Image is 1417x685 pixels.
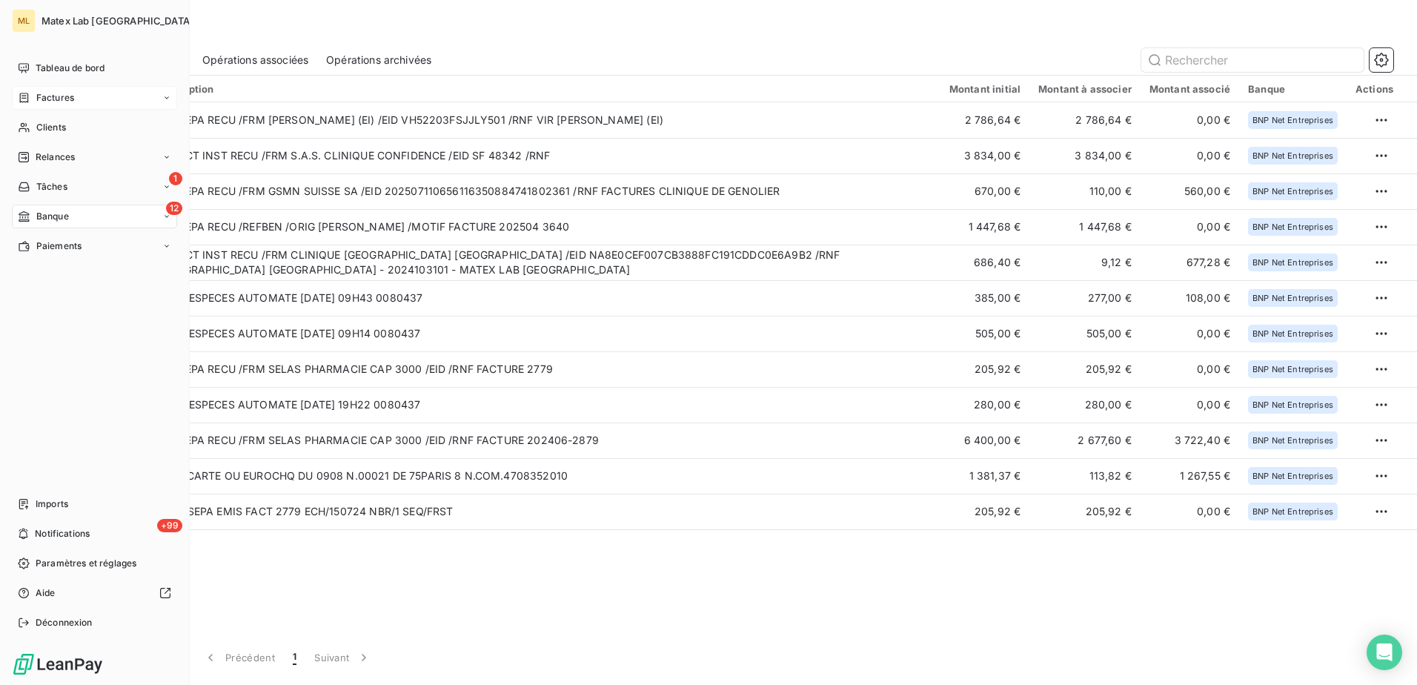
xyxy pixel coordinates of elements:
span: BNP Net Entreprises [1252,365,1333,374]
td: 205,92 € [1029,351,1141,387]
div: Open Intercom Messenger [1367,635,1402,670]
a: Factures [12,86,177,110]
span: BNP Net Entreprises [1252,116,1333,125]
img: Logo LeanPay [12,652,104,676]
td: 2 677,60 € [1029,423,1141,458]
td: REM. CARTE OU EUROCHQ DU 0908 N.00021 DE 75PARIS 8 N.COM.4708352010 [149,458,940,494]
span: Opérations associées [202,53,308,67]
td: 3 722,40 € [1141,423,1239,458]
a: Tableau de bord [12,56,177,80]
button: Suivant [305,642,380,673]
td: 686,40 € [940,245,1029,280]
span: BNP Net Entreprises [1252,258,1333,267]
a: Relances [12,145,177,169]
span: Matex Lab [GEOGRAPHIC_DATA] [42,15,193,27]
span: Clients [36,121,66,134]
span: Opérations archivées [326,53,431,67]
span: 12 [166,202,182,215]
td: 505,00 € [1029,316,1141,351]
a: Clients [12,116,177,139]
div: Actions [1355,83,1393,95]
td: 670,00 € [940,173,1029,209]
button: 1 [284,642,305,673]
td: PRLV SEPA EMIS FACT 2779 ECH/150724 NBR/1 SEQ/FRST [149,494,940,529]
a: Imports [12,492,177,516]
td: 0,00 € [1141,387,1239,423]
td: 280,00 € [940,387,1029,423]
span: Banque [36,210,69,223]
td: 3 834,00 € [1029,138,1141,173]
div: Montant associé [1149,83,1230,95]
td: 2 786,64 € [1029,102,1141,138]
td: 677,28 € [1141,245,1239,280]
td: 110,00 € [1029,173,1141,209]
td: 205,92 € [940,351,1029,387]
td: 0,00 € [1141,209,1239,245]
span: Déconnexion [36,616,93,629]
span: BNP Net Entreprises [1252,507,1333,516]
td: 0,00 € [1141,102,1239,138]
div: ML [12,9,36,33]
a: 1Tâches [12,175,177,199]
td: 6 400,00 € [940,423,1029,458]
td: 505,00 € [940,316,1029,351]
span: Factures [36,91,74,105]
td: VIR SEPA RECU /FRM SELAS PHARMACIE CAP 3000 /EID /RNF FACTURE 202406-2879 [149,423,940,458]
div: Montant à associer [1038,83,1132,95]
span: 1 [293,650,296,665]
td: 2 786,64 € [940,102,1029,138]
div: Banque [1248,83,1338,95]
span: BNP Net Entreprises [1252,294,1333,302]
input: Rechercher [1141,48,1364,72]
td: 0,00 € [1141,316,1239,351]
span: 1 [169,172,182,185]
td: 1 267,55 € [1141,458,1239,494]
td: 1 381,37 € [940,458,1029,494]
span: Paramètres et réglages [36,557,136,570]
button: Précédent [194,642,284,673]
span: BNP Net Entreprises [1252,151,1333,160]
td: 3 834,00 € [940,138,1029,173]
td: 0,00 € [1141,351,1239,387]
td: VIR SEPA RECU /REFBEN /ORIG [PERSON_NAME] /MOTIF FACTURE 202504 3640 [149,209,940,245]
a: Paramètres et réglages [12,552,177,575]
span: BNP Net Entreprises [1252,222,1333,231]
td: VIR SCT INST RECU /FRM S.A.S. CLINIQUE CONFIDENCE /EID SF 48342 /RNF [149,138,940,173]
td: 277,00 € [1029,280,1141,316]
td: VIR SCT INST RECU /FRM CLINIQUE [GEOGRAPHIC_DATA] [GEOGRAPHIC_DATA] /EID NA8E0CEF007CB3888FC191CD... [149,245,940,280]
td: 1 447,68 € [1029,209,1141,245]
td: VRST ESPECES AUTOMATE [DATE] 09H14 0080437 [149,316,940,351]
td: 0,00 € [1141,494,1239,529]
td: 113,82 € [1029,458,1141,494]
td: VIR SEPA RECU /FRM GSMN SUISSE SA /EID 202507110656116350884741802361 /RNF FACTURES CLINIQUE DE G... [149,173,940,209]
td: VIR SEPA RECU /FRM SELAS PHARMACIE CAP 3000 /EID /RNF FACTURE 2779 [149,351,940,387]
td: 280,00 € [1029,387,1141,423]
span: Notifications [35,527,90,540]
div: Description [158,83,932,95]
span: BNP Net Entreprises [1252,400,1333,409]
td: 0,00 € [1141,138,1239,173]
td: 205,92 € [940,494,1029,529]
td: VRST ESPECES AUTOMATE [DATE] 09H43 0080437 [149,280,940,316]
td: 560,00 € [1141,173,1239,209]
span: BNP Net Entreprises [1252,187,1333,196]
span: Tableau de bord [36,62,104,75]
span: BNP Net Entreprises [1252,436,1333,445]
span: BNP Net Entreprises [1252,471,1333,480]
span: BNP Net Entreprises [1252,329,1333,338]
td: 385,00 € [940,280,1029,316]
a: 12Banque [12,205,177,228]
td: VRST ESPECES AUTOMATE [DATE] 19H22 0080437 [149,387,940,423]
span: +99 [157,519,182,532]
td: 205,92 € [1029,494,1141,529]
a: Paiements [12,234,177,258]
span: Imports [36,497,68,511]
div: Montant initial [949,83,1021,95]
td: 108,00 € [1141,280,1239,316]
span: Paiements [36,239,82,253]
td: 1 447,68 € [940,209,1029,245]
span: Aide [36,586,56,600]
span: Tâches [36,180,67,193]
td: 9,12 € [1029,245,1141,280]
a: Aide [12,581,177,605]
